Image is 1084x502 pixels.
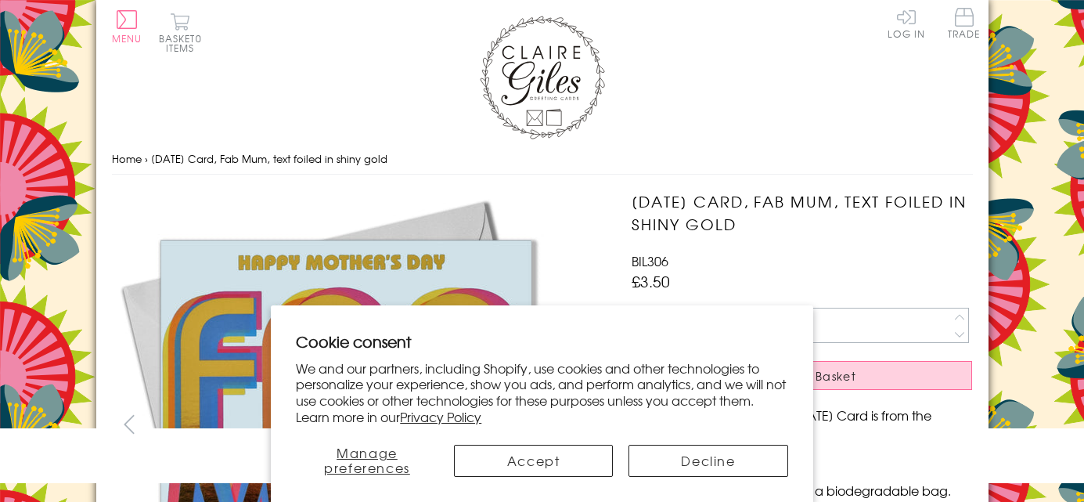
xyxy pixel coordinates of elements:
a: Privacy Policy [400,407,481,426]
a: Home [112,151,142,166]
button: Menu [112,10,142,43]
span: 0 items [166,31,202,55]
span: Trade [948,8,981,38]
span: Menu [112,31,142,45]
a: Log In [888,8,925,38]
span: BIL306 [632,251,668,270]
span: [DATE] Card, Fab Mum, text foiled in shiny gold [151,151,387,166]
a: Trade [948,8,981,42]
img: Claire Giles Greetings Cards [480,16,605,139]
button: Decline [628,445,787,477]
button: Manage preferences [296,445,438,477]
span: £3.50 [632,270,670,292]
h2: Cookie consent [296,330,788,352]
h1: [DATE] Card, Fab Mum, text foiled in shiny gold [632,190,972,236]
span: Manage preferences [324,443,410,477]
p: We and our partners, including Shopify, use cookies and other technologies to personalize your ex... [296,360,788,425]
button: Accept [454,445,613,477]
button: prev [112,406,147,442]
button: Basket0 items [159,13,202,52]
span: › [145,151,148,166]
nav: breadcrumbs [112,143,973,175]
